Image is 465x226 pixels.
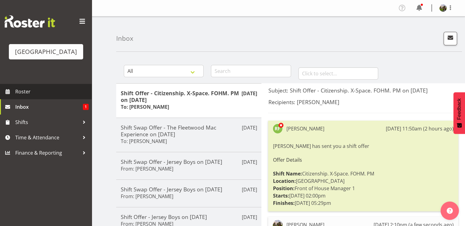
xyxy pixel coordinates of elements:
p: [DATE] [242,213,257,221]
h5: Subject: Shift Offer - Citizenship. X-Space. FOHM. PM on [DATE] [268,87,458,94]
div: [DATE] 11:50am (2 hours ago) [386,125,454,132]
button: Feedback - Show survey [453,92,465,134]
input: Click to select... [298,67,378,80]
span: Shifts [15,118,79,127]
h5: Recipients: [PERSON_NAME] [268,99,458,105]
img: valerie-donaldson30b84046e2fb4b3171eb6bf86b7ff7f4.png [439,4,447,12]
h5: Shift Swap Offer - Jersey Boys on [DATE] [121,158,257,165]
h6: From: [PERSON_NAME] [121,166,173,172]
h5: Shift Swap Offer - The Fleetwood Mac Experience on [DATE] [121,124,257,137]
h5: Shift Offer - Citizenship. X-Space. FOHM. PM on [DATE] [121,90,257,103]
span: Time & Attendance [15,133,79,142]
p: [DATE] [242,124,257,131]
span: Inbox [15,102,83,111]
span: Finance & Reporting [15,148,79,157]
strong: Finishes: [273,200,294,206]
h5: Shift Swap Offer - Jersey Boys on [DATE] [121,186,257,193]
img: help-xxl-2.png [447,208,453,214]
img: richard-freeman9074.jpg [273,124,282,134]
p: [DATE] [242,158,257,166]
p: [DATE] [242,186,257,193]
div: [PERSON_NAME] has sent you a shift offer Citizenship. X-Space. FOHM. PM [GEOGRAPHIC_DATA] Front o... [273,141,454,208]
p: [DATE] [241,90,257,97]
h6: To: [PERSON_NAME] [121,138,167,144]
h6: From: [PERSON_NAME] [121,193,173,199]
strong: Starts: [273,192,289,199]
div: [PERSON_NAME] [286,125,324,132]
h6: Offer Details [273,157,454,163]
h5: Shift Offer - Jersey Boys on [DATE] [121,213,257,220]
strong: Position: [273,185,294,192]
span: Roster [15,87,89,96]
div: [GEOGRAPHIC_DATA] [15,47,77,56]
img: Rosterit website logo [5,15,55,28]
strong: Location: [273,178,296,184]
span: 1 [83,104,89,110]
h6: To: [PERSON_NAME] [121,104,169,110]
span: Feedback [456,98,462,120]
h4: Inbox [116,35,133,42]
input: Search [211,65,291,77]
strong: Shift Name: [273,170,302,177]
